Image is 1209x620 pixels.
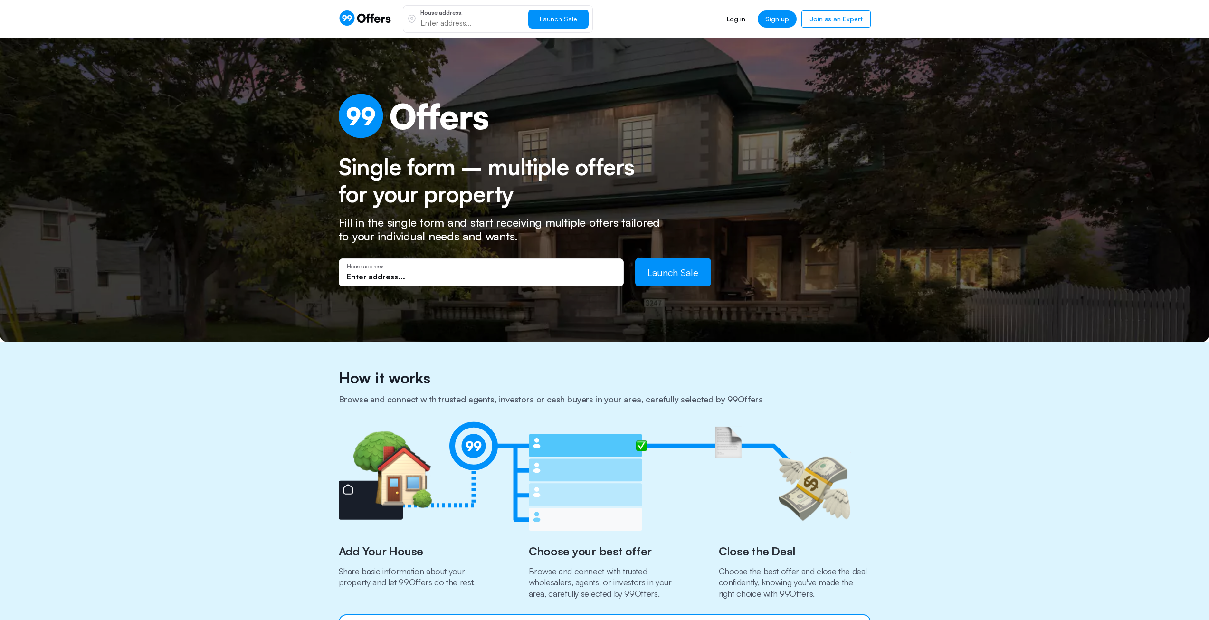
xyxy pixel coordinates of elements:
h4: Add Your House [339,544,488,566]
span: Launch Sale [647,267,698,278]
img: How it works [339,420,851,533]
p: House address: [420,10,521,16]
p: Fill in the single form and start receiving multiple offers tailored to your individual needs and... [339,216,671,243]
h5: Choose the best offer and close the deal confidently, knowing you've made the right choice with 9... [719,566,871,599]
h4: Close the Deal [719,544,871,566]
h4: Choose your best offer [529,544,678,566]
button: Launch Sale [528,10,589,29]
button: Launch Sale [635,258,711,286]
h2: Single form – multiple offers for your property [339,153,655,208]
input: Enter address... [420,18,521,28]
h3: Browse and connect with trusted agents, investors or cash buyers in your area, carefully selected... [339,394,871,420]
a: Sign up [758,10,797,28]
a: Join as an Expert [801,10,870,28]
p: House address: [347,263,616,270]
span: Launch Sale [540,15,577,23]
h2: How it works [339,369,871,394]
h5: Browse and connect with trusted wholesalers, agents, or investors in your area, carefully selecte... [529,566,678,599]
h5: Share basic information about your property and let 99Offers do the rest. [339,566,488,588]
a: Log in [719,10,753,28]
input: Enter address... [347,271,616,282]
